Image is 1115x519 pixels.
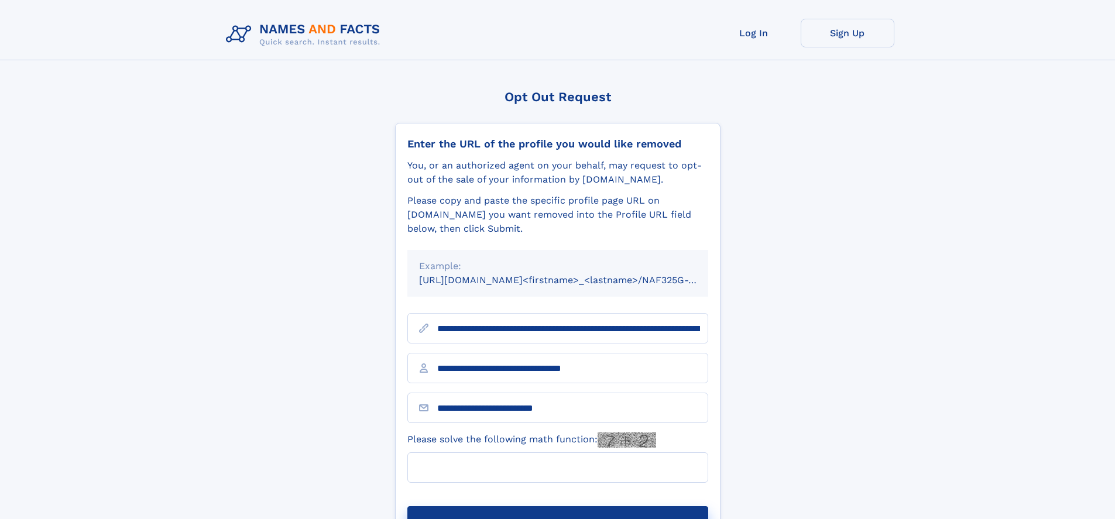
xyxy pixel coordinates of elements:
a: Log In [707,19,801,47]
label: Please solve the following math function: [407,432,656,448]
div: You, or an authorized agent on your behalf, may request to opt-out of the sale of your informatio... [407,159,708,187]
img: Logo Names and Facts [221,19,390,50]
small: [URL][DOMAIN_NAME]<firstname>_<lastname>/NAF325G-xxxxxxxx [419,274,730,286]
a: Sign Up [801,19,894,47]
div: Please copy and paste the specific profile page URL on [DOMAIN_NAME] you want removed into the Pr... [407,194,708,236]
div: Opt Out Request [395,90,721,104]
div: Example: [419,259,697,273]
div: Enter the URL of the profile you would like removed [407,138,708,150]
